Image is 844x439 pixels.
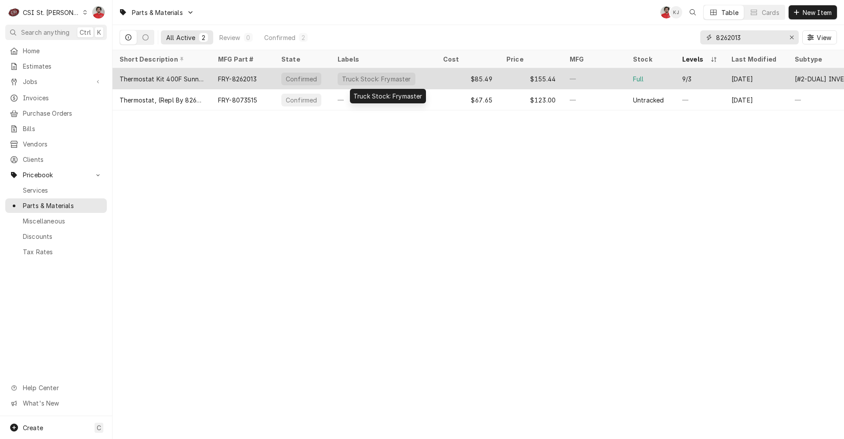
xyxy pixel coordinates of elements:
div: Thermostat Kit 400F Sunne (Sp) [120,74,204,84]
div: Confirmed [285,74,318,84]
span: Help Center [23,383,102,392]
div: $85.49 [436,68,499,89]
div: $155.44 [499,68,563,89]
div: Price [506,55,554,64]
div: — [675,89,724,110]
a: Miscellaneous [5,214,107,228]
div: NF [660,6,673,18]
div: MFG Part # [218,55,266,64]
a: Services [5,183,107,198]
span: Ctrl [80,28,91,37]
button: View [802,30,837,44]
a: Vendors [5,137,107,151]
div: Review [219,33,240,42]
div: Nicholas Faubert's Avatar [660,6,673,18]
div: Cost [443,55,491,64]
div: KJ [670,6,682,18]
div: — [331,89,436,110]
div: Nicholas Faubert's Avatar [92,6,105,18]
span: Vendors [23,139,102,149]
span: K [97,28,101,37]
div: CSI St. [PERSON_NAME] [23,8,80,17]
div: [DATE] [724,89,788,110]
div: C [8,6,20,18]
div: NF [92,6,105,18]
span: Invoices [23,93,102,102]
div: Short Description [120,55,202,64]
a: Go to Pricebook [5,168,107,182]
div: 2 [301,33,306,42]
div: Untracked [633,95,664,105]
div: Confirmed [285,95,318,105]
a: Discounts [5,229,107,244]
span: New Item [801,8,833,17]
a: Tax Rates [5,245,107,259]
span: Jobs [23,77,89,86]
div: Full [633,74,644,84]
div: Ken Jiricek's Avatar [670,6,682,18]
span: What's New [23,399,102,408]
span: Parts & Materials [23,201,102,210]
div: [DATE] [724,68,788,89]
div: Table [721,8,738,17]
a: Bills [5,121,107,136]
a: Go to Parts & Materials [115,5,198,20]
div: FRY-8073515 [218,95,257,105]
div: Thermostat, (Repl By 8262013) [120,95,204,105]
input: Keyword search [716,30,782,44]
span: Purchase Orders [23,109,102,118]
button: Open search [686,5,700,19]
div: CSI St. Louis's Avatar [8,6,20,18]
div: $123.00 [499,89,563,110]
span: Home [23,46,102,55]
a: Purchase Orders [5,106,107,121]
a: Go to What's New [5,396,107,410]
span: Tax Rates [23,247,102,256]
div: Last Modified [731,55,779,64]
div: — [563,68,626,89]
span: Clients [23,155,102,164]
span: Discounts [23,232,102,241]
span: Miscellaneous [23,216,102,226]
a: Invoices [5,91,107,105]
a: Estimates [5,59,107,73]
div: MFG [570,55,617,64]
div: Truck Stock: Frymaster [341,74,412,84]
div: FRY-8262013 [218,74,257,84]
a: Parts & Materials [5,198,107,213]
span: Create [23,424,43,432]
div: Cards [762,8,779,17]
span: Pricebook [23,170,89,179]
a: Go to Jobs [5,74,107,89]
div: State [281,55,322,64]
button: New Item [789,5,837,19]
span: C [97,423,101,432]
span: Bills [23,124,102,133]
div: 9/3 [682,74,691,84]
a: Clients [5,152,107,167]
div: Stock [633,55,666,64]
div: Levels [682,55,709,64]
div: Truck Stock: Frymaster [350,89,426,103]
div: All Active [166,33,196,42]
span: Estimates [23,62,102,71]
span: Search anything [21,28,69,37]
button: Erase input [785,30,799,44]
button: Search anythingCtrlK [5,25,107,40]
span: Services [23,186,102,195]
div: $67.65 [436,89,499,110]
div: 2 [201,33,206,42]
div: Labels [338,55,429,64]
div: — [563,89,626,110]
span: View [815,33,833,42]
a: Go to Help Center [5,380,107,395]
div: Confirmed [264,33,295,42]
span: Parts & Materials [132,8,183,17]
a: Home [5,44,107,58]
div: 0 [246,33,251,42]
